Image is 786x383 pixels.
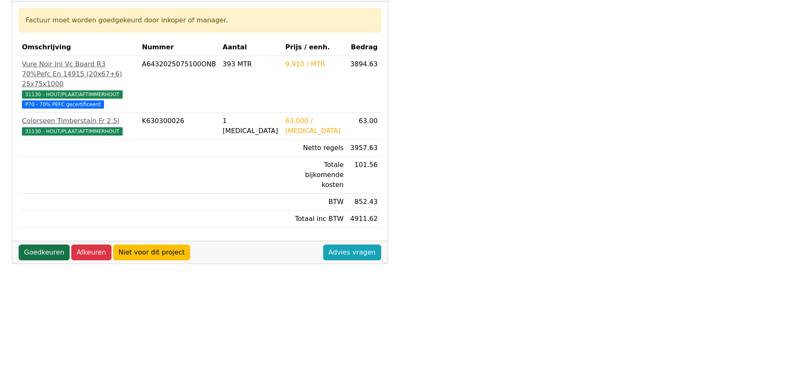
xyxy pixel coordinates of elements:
td: Netto regels [282,140,347,157]
td: Totale bijkomende kosten [282,157,347,194]
td: 852.43 [347,194,381,211]
a: Goedkeuren [19,245,70,260]
a: Colorseen Timberstain Fr 2,5l31130 - HOUT/PLAAT/AFTIMMERHOUT [22,116,135,136]
a: Niet voor dit project [113,245,190,260]
div: 63.000 / [MEDICAL_DATA] [285,116,344,136]
td: BTW [282,194,347,211]
td: K630300026 [139,113,220,140]
th: Nummer [139,39,220,56]
div: Factuur moet worden goedgekeurd door inkoper of manager. [26,15,374,25]
span: P70 - 70% PEFC gecertificeerd [22,100,104,109]
a: Afkeuren [71,245,111,260]
a: Advies vragen [323,245,381,260]
th: Prijs / eenh. [282,39,347,56]
td: Totaal inc BTW [282,211,347,228]
td: 63.00 [347,113,381,140]
td: 101.56 [347,157,381,194]
th: Bedrag [347,39,381,56]
div: Vure Noir Jnl Vc Board R3 70%Pefc En 14915 (20x67+6) 25x75x1000 [22,59,135,89]
td: 3957.63 [347,140,381,157]
th: Aantal [219,39,282,56]
div: 9.910 / MTR [285,59,344,69]
div: 1 [MEDICAL_DATA] [222,116,278,136]
div: Colorseen Timberstain Fr 2,5l [22,116,135,126]
span: 31130 - HOUT/PLAAT/AFTIMMERHOUT [22,127,123,136]
span: 31130 - HOUT/PLAAT/AFTIMMERHOUT [22,90,123,99]
div: 393 MTR [222,59,278,69]
th: Omschrijving [19,39,139,56]
td: 3894.63 [347,56,381,113]
a: Vure Noir Jnl Vc Board R3 70%Pefc En 14915 (20x67+6) 25x75x100031130 - HOUT/PLAAT/AFTIMMERHOUT P7... [22,59,135,109]
td: 4911.62 [347,211,381,228]
td: A6432025075100ONB [139,56,220,113]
